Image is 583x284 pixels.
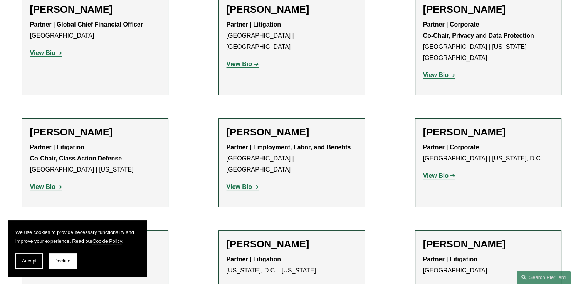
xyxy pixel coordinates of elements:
a: View Bio [30,50,62,56]
strong: View Bio [423,172,449,179]
strong: Partner | Corporate Co-Chair, Privacy and Data Protection [423,21,534,39]
strong: Partner | Litigation [227,256,281,262]
p: [GEOGRAPHIC_DATA] | [US_STATE] [30,142,160,175]
span: Accept [22,258,37,264]
a: View Bio [30,184,62,190]
p: [GEOGRAPHIC_DATA] [423,254,553,276]
strong: Partner | Employment, Labor, and Benefits [227,144,351,150]
h2: [PERSON_NAME] [423,126,553,138]
p: [GEOGRAPHIC_DATA] [30,19,160,42]
strong: View Bio [227,184,252,190]
strong: View Bio [30,50,55,56]
a: View Bio [423,172,455,179]
h2: [PERSON_NAME] [227,3,357,15]
h2: [PERSON_NAME] [30,3,160,15]
a: View Bio [423,72,455,78]
strong: View Bio [423,72,449,78]
strong: View Bio [30,184,55,190]
button: Decline [49,253,76,269]
h2: [PERSON_NAME] [423,238,553,250]
h2: [PERSON_NAME] [30,126,160,138]
section: Cookie banner [8,220,146,276]
p: We use cookies to provide necessary functionality and improve your experience. Read our . [15,228,139,246]
p: [GEOGRAPHIC_DATA] | [GEOGRAPHIC_DATA] [227,19,357,52]
a: View Bio [227,61,259,67]
strong: View Bio [227,61,252,67]
p: [GEOGRAPHIC_DATA] | [GEOGRAPHIC_DATA] [227,142,357,175]
a: Cookie Policy [92,238,122,244]
strong: Partner | Global Chief Financial Officer [30,21,143,28]
a: Search this site [517,271,571,284]
p: [GEOGRAPHIC_DATA] | [US_STATE] | [GEOGRAPHIC_DATA] [423,19,553,63]
a: View Bio [227,184,259,190]
h2: [PERSON_NAME] [227,238,357,250]
span: Decline [54,258,71,264]
button: Accept [15,253,43,269]
strong: Partner | Litigation [423,256,477,262]
h2: [PERSON_NAME] [227,126,357,138]
strong: Partner | Corporate [423,144,479,150]
p: [GEOGRAPHIC_DATA] | [US_STATE], D.C. [423,142,553,164]
strong: Partner | Litigation [227,21,281,28]
p: [US_STATE], D.C. | [US_STATE] [227,254,357,276]
strong: Partner | Litigation Co-Chair, Class Action Defense [30,144,122,162]
h2: [PERSON_NAME] [423,3,553,15]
